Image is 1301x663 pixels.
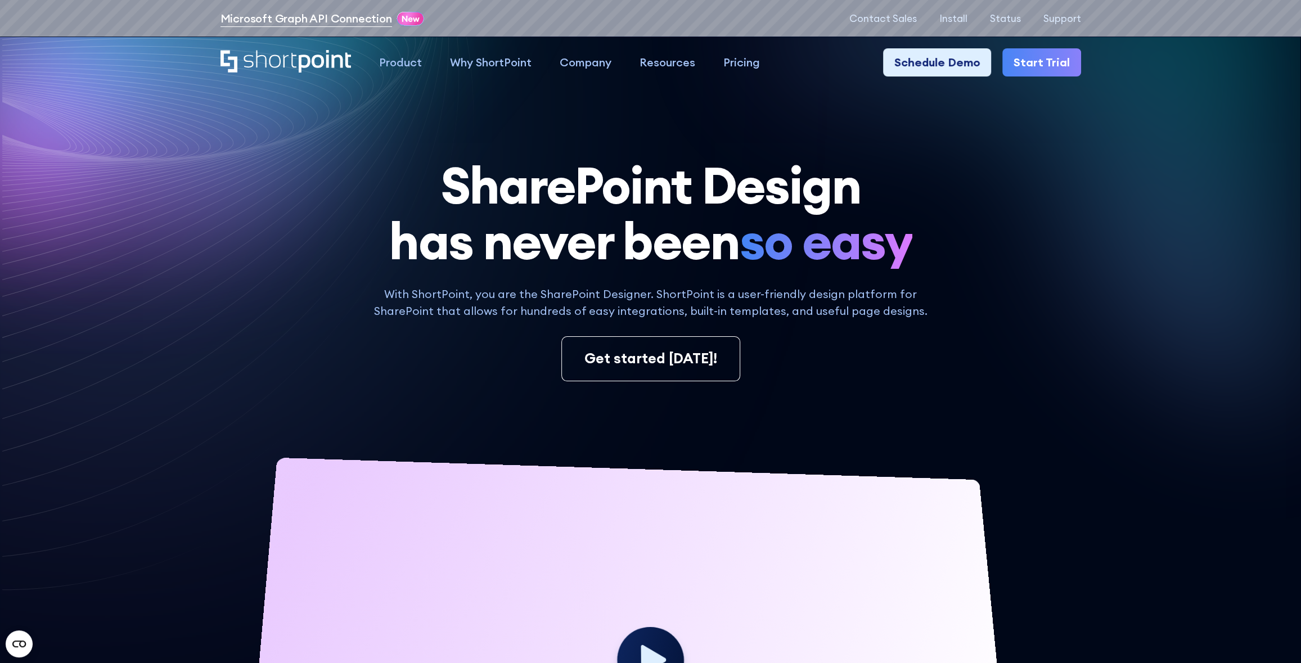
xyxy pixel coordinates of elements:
div: Resources [640,54,695,71]
a: Status [990,13,1021,24]
a: Install [939,13,967,24]
div: Company [560,54,611,71]
span: so easy [740,213,912,269]
iframe: Chat Widget [1245,609,1301,663]
a: Product [365,48,436,76]
a: Schedule Demo [883,48,991,76]
a: Support [1043,13,1081,24]
a: Company [546,48,625,76]
a: Microsoft Graph API Connection [220,10,392,27]
h1: SharePoint Design has never been [220,157,1081,269]
div: Get started [DATE]! [584,348,717,369]
div: Product [379,54,422,71]
div: Why ShortPoint [450,54,532,71]
a: Resources [625,48,709,76]
a: Pricing [709,48,774,76]
a: Contact Sales [849,13,917,24]
a: Get started [DATE]! [561,336,740,381]
a: Start Trial [1002,48,1081,76]
button: Open CMP widget [6,630,33,657]
a: Home [220,50,352,74]
p: With ShortPoint, you are the SharePoint Designer. ShortPoint is a user-friendly design platform f... [366,286,935,319]
a: Why ShortPoint [436,48,546,76]
div: Pricing [723,54,760,71]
